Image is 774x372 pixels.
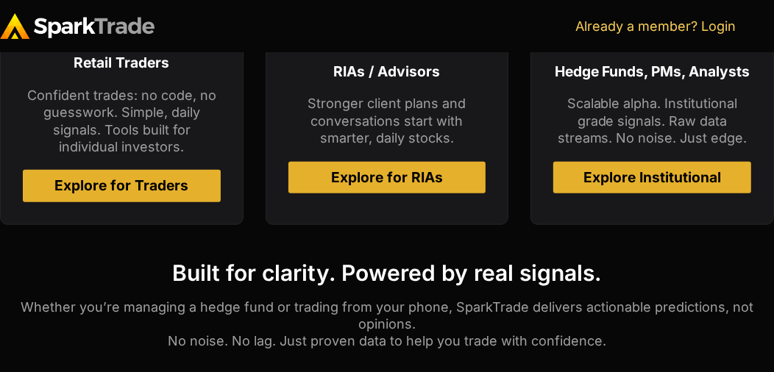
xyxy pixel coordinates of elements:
span: Explore for Traders [54,179,188,193]
a: Already a member? Login [575,18,736,34]
a: Explore for RIAs [288,162,486,193]
p: Scalable alpha. Institutional grade signals. Raw data streams. No noise. Just edge. [553,95,751,146]
span: Hedge Funds, PMs, Analysts [555,62,750,80]
span: Explore Institutional [583,171,721,185]
span: Explore for RIAs [331,171,443,185]
span: RIAs / Advisors [334,62,441,80]
p: Stronger client plans and conversations start with smarter, daily stocks. [288,95,486,146]
a: Explore Institutional [553,162,751,193]
a: Explore for Traders [23,170,221,201]
p: Confident trades: no code, no guesswork. Simple, daily signals. Tools built for individual invest... [23,87,221,156]
span: Retail Traders [74,54,169,71]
